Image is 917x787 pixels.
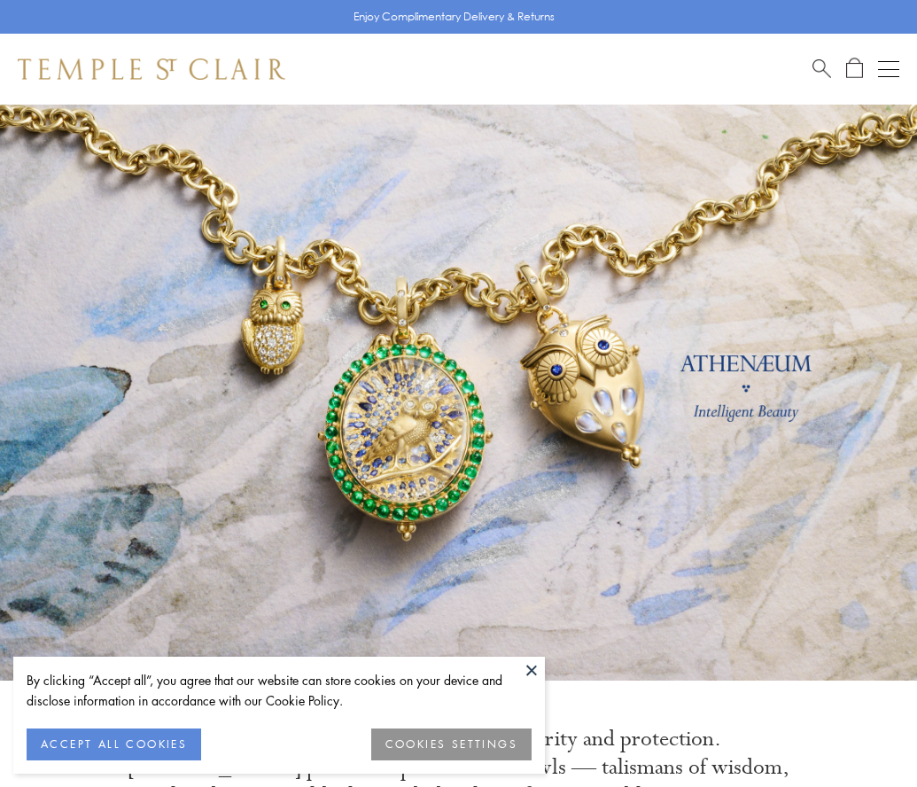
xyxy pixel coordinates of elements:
[27,670,532,711] div: By clicking “Accept all”, you agree that our website can store cookies on your device and disclos...
[27,729,201,760] button: ACCEPT ALL COOKIES
[18,58,285,80] img: Temple St. Clair
[812,58,831,80] a: Search
[878,58,899,80] button: Open navigation
[354,8,555,26] p: Enjoy Complimentary Delivery & Returns
[371,729,532,760] button: COOKIES SETTINGS
[846,58,863,80] a: Open Shopping Bag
